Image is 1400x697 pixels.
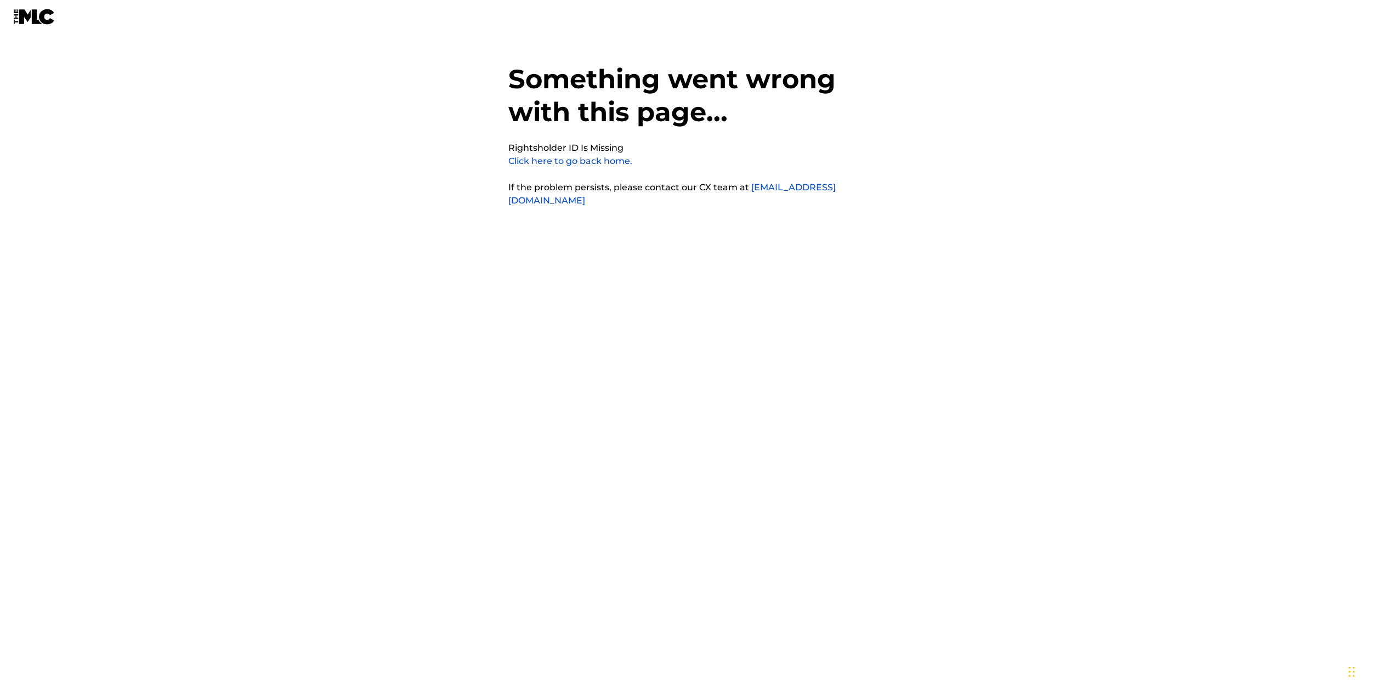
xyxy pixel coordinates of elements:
a: [EMAIL_ADDRESS][DOMAIN_NAME] [508,182,836,206]
p: If the problem persists, please contact our CX team at [508,181,892,207]
pre: Rightsholder ID Is Missing [508,141,624,155]
a: Click here to go back home. [508,156,632,166]
iframe: Chat Widget [1345,644,1400,697]
div: Drag [1348,655,1355,688]
h1: Something went wrong with this page... [508,63,892,141]
img: MLC Logo [13,9,55,25]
